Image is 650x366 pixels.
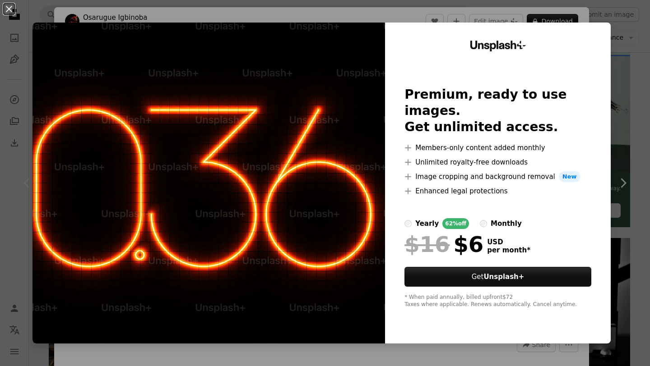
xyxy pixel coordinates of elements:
li: Unlimited royalty-free downloads [404,157,591,168]
input: yearly62%off [404,220,412,227]
h2: Premium, ready to use images. Get unlimited access. [404,87,591,135]
span: USD [487,238,530,246]
button: GetUnsplash+ [404,267,591,287]
span: per month * [487,246,530,254]
div: $6 [404,233,483,256]
li: Members-only content added monthly [404,142,591,153]
input: monthly [480,220,487,227]
div: yearly [415,218,439,229]
li: Enhanced legal protections [404,186,591,197]
div: monthly [491,218,522,229]
div: 62% off [442,218,469,229]
span: New [559,171,580,182]
div: * When paid annually, billed upfront $72 Taxes where applicable. Renews automatically. Cancel any... [404,294,591,308]
span: $16 [404,233,450,256]
strong: Unsplash+ [483,273,524,281]
li: Image cropping and background removal [404,171,591,182]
